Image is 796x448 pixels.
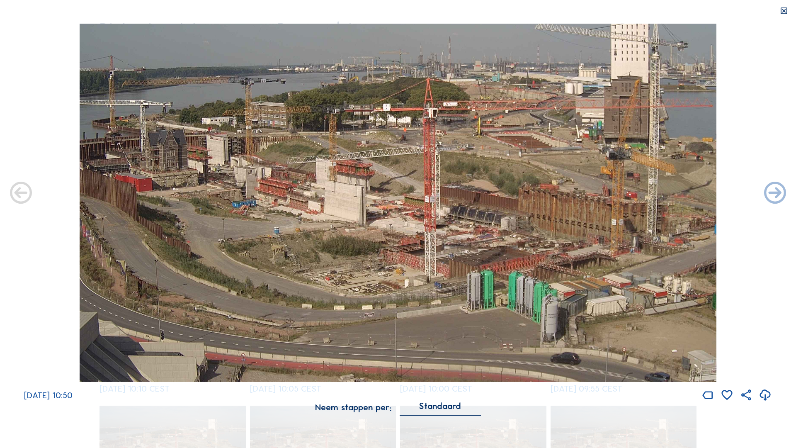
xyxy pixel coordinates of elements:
div: Standaard [400,402,481,415]
img: Image [80,24,716,382]
div: Neem stappen per: [315,403,391,412]
i: Forward [8,180,34,207]
span: [DATE] 10:50 [24,390,73,401]
i: Back [762,180,788,207]
div: Standaard [419,402,461,410]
